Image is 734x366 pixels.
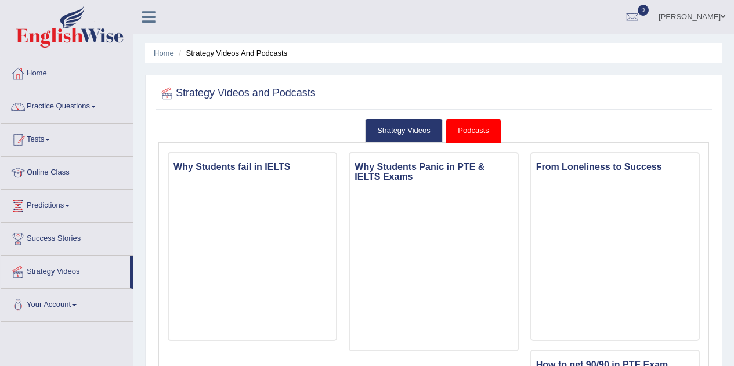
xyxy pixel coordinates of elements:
[176,48,287,59] li: Strategy Videos and Podcasts
[1,190,133,219] a: Predictions
[365,119,443,143] a: Strategy Videos
[154,49,174,57] a: Home
[1,57,133,86] a: Home
[1,289,133,318] a: Your Account
[1,223,133,252] a: Success Stories
[350,159,517,185] h3: Why Students Panic in PTE & IELTS Exams
[1,124,133,153] a: Tests
[158,85,316,102] h2: Strategy Videos and Podcasts
[1,90,133,119] a: Practice Questions
[1,256,130,285] a: Strategy Videos
[638,5,649,16] span: 0
[446,119,501,143] a: Podcasts
[169,159,336,175] h3: Why Students fail in IELTS
[531,159,699,175] h3: From Loneliness to Success
[1,157,133,186] a: Online Class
